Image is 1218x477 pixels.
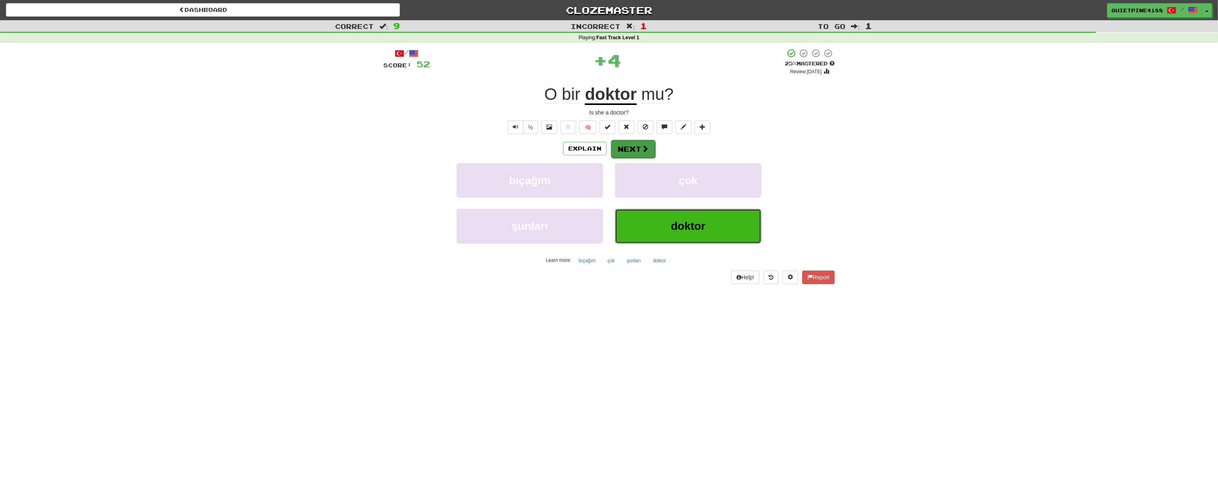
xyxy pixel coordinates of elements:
[731,271,759,284] button: Help!
[594,48,607,72] span: +
[523,120,538,134] button: ½
[626,23,635,30] span: :
[802,271,835,284] button: Report
[603,255,619,267] button: çok
[509,174,551,187] span: bıçağım
[657,120,672,134] button: Discuss sentence (alt+u)
[457,209,603,243] button: şunları
[412,3,806,17] a: Clozemaster
[671,220,705,232] span: doktor
[679,174,698,187] span: çok
[818,22,846,30] span: To go
[785,60,797,67] span: 25 %
[579,120,596,134] button: 🧠
[393,21,400,31] span: 9
[562,85,580,104] span: bir
[457,163,603,198] button: bıçağım
[622,255,645,267] button: şunları
[640,21,647,31] span: 1
[607,50,621,70] span: 4
[619,120,634,134] button: Reset to 0% Mastered (alt+r)
[615,209,761,243] button: doktor
[575,255,600,267] button: bıçağım
[785,60,835,67] div: Mastered
[637,85,674,104] span: ?
[638,120,653,134] button: Ignore sentence (alt+i)
[560,120,576,134] button: Favorite sentence (alt+f)
[1180,6,1184,12] span: /
[6,3,400,17] a: Dashboard
[676,120,691,134] button: Edit sentence (alt+d)
[851,23,860,30] span: :
[383,62,412,69] span: Score:
[596,35,639,40] strong: Fast Track Level 1
[763,271,778,284] button: Round history (alt+y)
[599,120,615,134] button: Set this sentence to 100% Mastered (alt+m)
[865,21,872,31] span: 1
[383,48,430,58] div: /
[508,120,523,134] button: Play sentence audio (ctl+space)
[615,163,761,198] button: çok
[571,22,621,30] span: Incorrect
[417,59,430,69] span: 52
[649,255,670,267] button: doktor
[1111,7,1163,14] span: QuietPine4188
[544,85,558,104] span: O
[563,142,607,155] button: Explain
[512,220,548,232] span: şunları
[585,85,637,105] u: doktor
[790,69,822,74] small: Review: [DATE]
[383,109,835,116] div: Is she a doctor?
[506,120,538,134] div: Text-to-speech controls
[546,258,571,263] small: Learn more:
[695,120,710,134] button: Add to collection (alt+a)
[1107,3,1202,17] a: QuietPine4188 /
[379,23,388,30] span: :
[611,140,655,158] button: Next
[335,22,374,30] span: Correct
[641,85,664,104] span: mu
[541,120,557,134] button: Show image (alt+x)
